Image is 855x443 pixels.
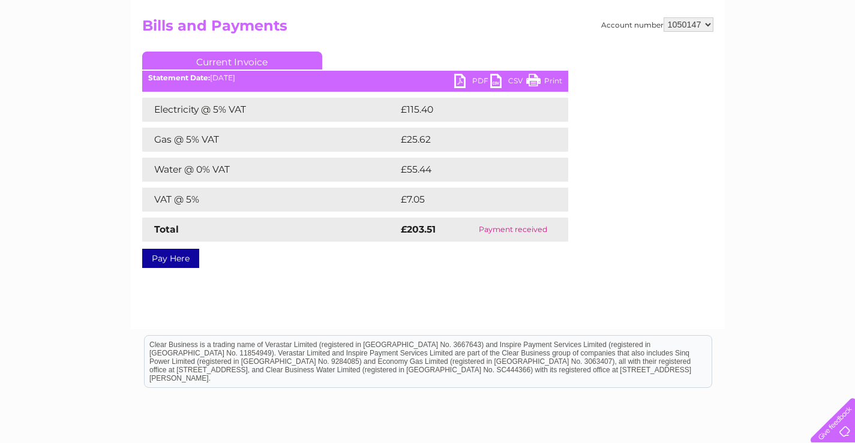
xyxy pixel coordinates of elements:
a: 0333 014 3131 [629,6,712,21]
td: £25.62 [398,128,544,152]
td: £55.44 [398,158,544,182]
div: Account number [601,17,713,32]
td: Gas @ 5% VAT [142,128,398,152]
a: Log out [816,51,844,60]
a: Print [526,74,562,91]
td: Electricity @ 5% VAT [142,98,398,122]
td: £115.40 [398,98,545,122]
strong: Total [154,224,179,235]
h2: Bills and Payments [142,17,713,40]
div: Clear Business is a trading name of Verastar Limited (registered in [GEOGRAPHIC_DATA] No. 3667643... [145,7,712,58]
td: Water @ 0% VAT [142,158,398,182]
a: Contact [775,51,805,60]
a: PDF [454,74,490,91]
a: Blog [751,51,768,60]
td: Payment received [458,218,568,242]
a: Telecoms [707,51,743,60]
td: VAT @ 5% [142,188,398,212]
a: Current Invoice [142,52,322,70]
a: Pay Here [142,249,199,268]
a: Water [644,51,667,60]
b: Statement Date: [148,73,210,82]
td: £7.05 [398,188,540,212]
a: CSV [490,74,526,91]
a: Energy [674,51,700,60]
img: logo.png [30,31,91,68]
div: [DATE] [142,74,568,82]
strong: £203.51 [401,224,436,235]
